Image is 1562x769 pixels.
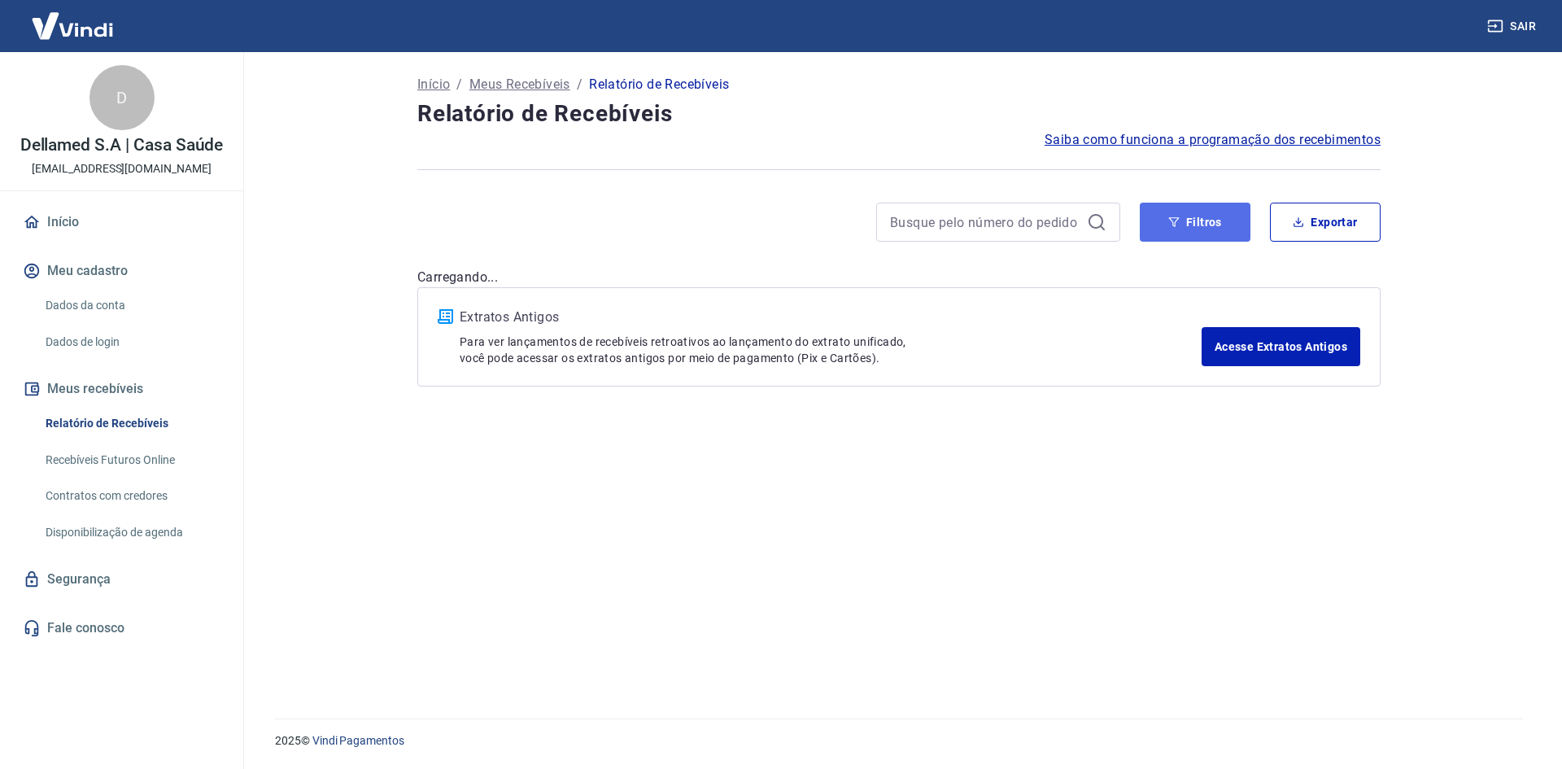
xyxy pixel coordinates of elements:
[417,75,450,94] a: Início
[460,308,1202,327] p: Extratos Antigos
[1140,203,1250,242] button: Filtros
[438,309,453,324] img: ícone
[20,253,224,289] button: Meu cadastro
[469,75,570,94] a: Meus Recebíveis
[456,75,462,94] p: /
[1270,203,1381,242] button: Exportar
[20,1,125,50] img: Vindi
[275,732,1523,749] p: 2025 ©
[39,326,224,359] a: Dados de login
[39,443,224,477] a: Recebíveis Futuros Online
[589,75,729,94] p: Relatório de Recebíveis
[39,289,224,322] a: Dados da conta
[417,268,1381,287] p: Carregando...
[577,75,582,94] p: /
[312,734,404,747] a: Vindi Pagamentos
[39,516,224,549] a: Disponibilização de agenda
[1045,130,1381,150] a: Saiba como funciona a programação dos recebimentos
[39,479,224,513] a: Contratos com credores
[1202,327,1360,366] a: Acesse Extratos Antigos
[32,160,212,177] p: [EMAIL_ADDRESS][DOMAIN_NAME]
[20,137,224,154] p: Dellamed S.A | Casa Saúde
[20,561,224,597] a: Segurança
[1484,11,1542,42] button: Sair
[890,210,1080,234] input: Busque pelo número do pedido
[39,407,224,440] a: Relatório de Recebíveis
[20,371,224,407] button: Meus recebíveis
[89,65,155,130] div: D
[417,98,1381,130] h4: Relatório de Recebíveis
[20,610,224,646] a: Fale conosco
[20,204,224,240] a: Início
[460,334,1202,366] p: Para ver lançamentos de recebíveis retroativos ao lançamento do extrato unificado, você pode aces...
